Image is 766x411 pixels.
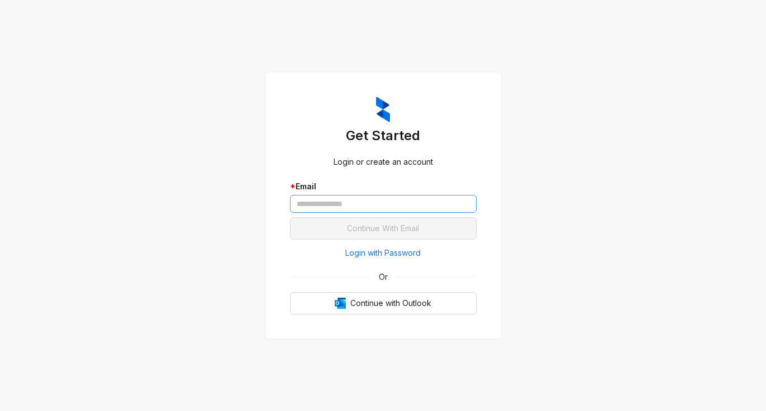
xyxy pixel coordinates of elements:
[290,217,477,240] button: Continue With Email
[350,297,431,309] span: Continue with Outlook
[290,127,477,145] h3: Get Started
[345,247,421,259] span: Login with Password
[290,180,477,193] div: Email
[290,244,477,262] button: Login with Password
[376,97,390,122] img: ZumaIcon
[290,292,477,314] button: OutlookContinue with Outlook
[371,271,396,283] span: Or
[335,298,346,309] img: Outlook
[290,156,477,168] div: Login or create an account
